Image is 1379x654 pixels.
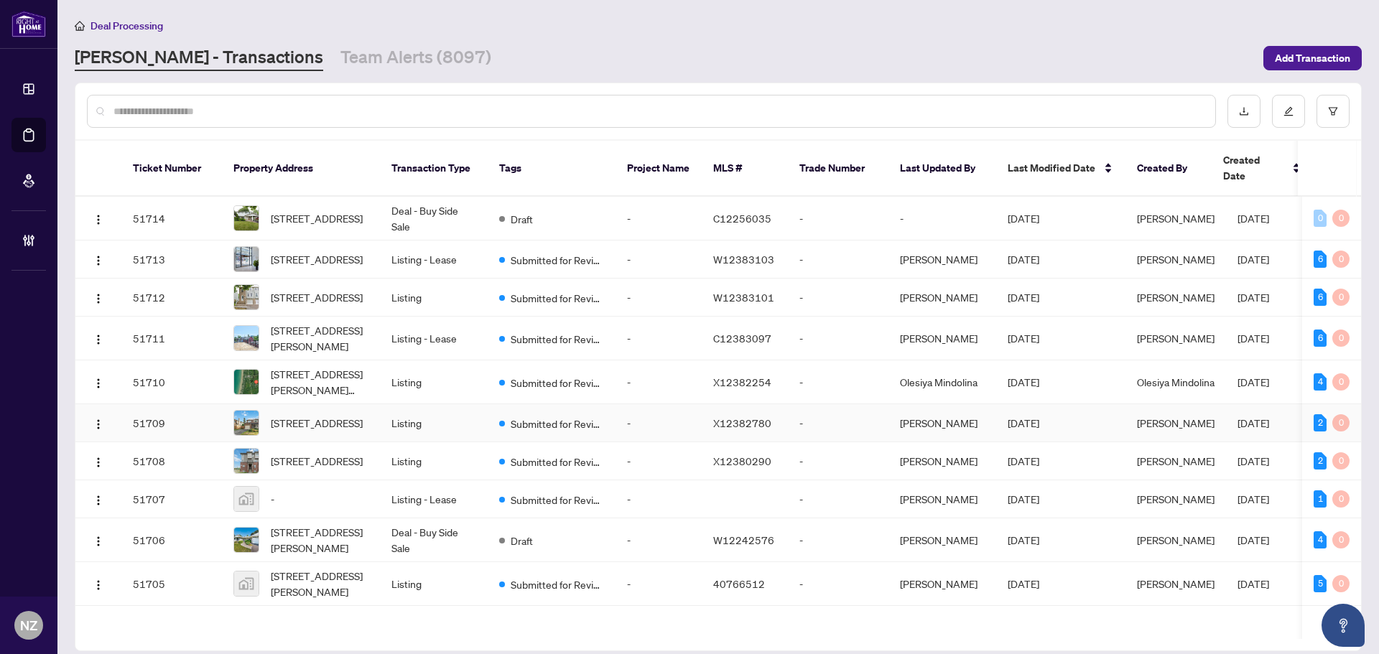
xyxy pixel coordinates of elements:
span: [DATE] [1238,291,1269,304]
td: - [616,518,702,562]
a: [PERSON_NAME] - Transactions [75,45,323,71]
td: 51705 [121,562,222,606]
td: - [616,279,702,317]
th: Project Name [616,141,702,197]
span: Draft [511,533,533,548]
span: [STREET_ADDRESS] [271,251,363,267]
span: Submitted for Review [511,576,604,592]
td: - [616,562,702,606]
span: Submitted for Review [511,454,604,470]
span: Last Modified Date [1008,160,1095,176]
th: Ticket Number [121,141,222,197]
span: [STREET_ADDRESS] [271,210,363,226]
td: - [788,442,888,480]
span: [DATE] [1238,416,1269,429]
td: [PERSON_NAME] [888,317,996,360]
span: [DATE] [1008,332,1039,345]
div: 6 [1314,330,1327,347]
td: [PERSON_NAME] [888,480,996,518]
span: [STREET_ADDRESS][PERSON_NAME] [271,568,368,599]
span: filter [1328,106,1338,116]
span: Created Date [1223,152,1283,184]
span: [STREET_ADDRESS] [271,415,363,431]
img: Logo [93,536,104,547]
td: 51713 [121,240,222,279]
div: 4 [1314,531,1327,548]
td: - [788,480,888,518]
span: [PERSON_NAME] [1137,416,1215,429]
span: [STREET_ADDRESS][PERSON_NAME][PERSON_NAME] [271,366,368,398]
td: - [616,317,702,360]
img: thumbnail-img [234,487,259,511]
span: [PERSON_NAME] [1137,533,1215,546]
img: thumbnail-img [234,247,259,271]
span: Add Transaction [1275,47,1350,70]
button: edit [1272,95,1305,128]
span: X12380290 [713,454,771,467]
span: - [271,491,274,507]
td: - [788,562,888,606]
td: 51707 [121,480,222,518]
span: [DATE] [1238,332,1269,345]
div: 0 [1332,414,1350,431]
button: Add Transaction [1263,46,1362,70]
img: thumbnail-img [234,411,259,435]
td: - [616,240,702,279]
button: Logo [87,449,110,472]
td: - [788,404,888,442]
span: [DATE] [1238,533,1269,546]
img: Logo [93,334,104,345]
img: Logo [93,419,104,430]
td: Listing [380,442,488,480]
th: Last Modified Date [996,141,1125,197]
span: X12382780 [713,416,771,429]
span: [DATE] [1008,291,1039,304]
span: home [75,21,85,31]
td: - [788,360,888,404]
button: Logo [87,487,110,510]
div: 4 [1314,373,1327,391]
td: 51711 [121,317,222,360]
td: - [616,360,702,404]
td: 51708 [121,442,222,480]
span: Deal Processing [90,19,163,32]
td: - [888,197,996,240]
td: 51706 [121,518,222,562]
button: Logo [87,286,110,309]
span: [DATE] [1238,375,1269,388]
div: 0 [1314,210,1327,227]
button: Logo [87,370,110,393]
button: Logo [87,411,110,434]
button: Logo [87,248,110,271]
td: - [788,197,888,240]
td: [PERSON_NAME] [888,279,996,317]
th: Tags [488,141,616,197]
img: Logo [93,214,104,225]
span: [STREET_ADDRESS] [271,453,363,469]
td: Deal - Buy Side Sale [380,197,488,240]
td: Listing [380,562,488,606]
button: Logo [87,528,110,551]
span: C12256035 [713,212,771,225]
td: Listing [380,360,488,404]
td: - [788,279,888,317]
span: Submitted for Review [511,375,604,391]
span: [STREET_ADDRESS][PERSON_NAME] [271,524,368,556]
span: edit [1283,106,1294,116]
button: download [1227,95,1260,128]
span: Submitted for Review [511,416,604,431]
td: - [788,518,888,562]
div: 5 [1314,575,1327,592]
span: [DATE] [1238,577,1269,590]
td: [PERSON_NAME] [888,442,996,480]
td: [PERSON_NAME] [888,240,996,279]
button: Open asap [1322,604,1365,647]
img: logo [11,11,46,37]
td: - [616,404,702,442]
div: 1 [1314,490,1327,508]
div: 0 [1332,251,1350,268]
img: Logo [93,293,104,304]
span: [DATE] [1008,253,1039,266]
td: Deal - Buy Side Sale [380,518,488,562]
span: [DATE] [1008,454,1039,467]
